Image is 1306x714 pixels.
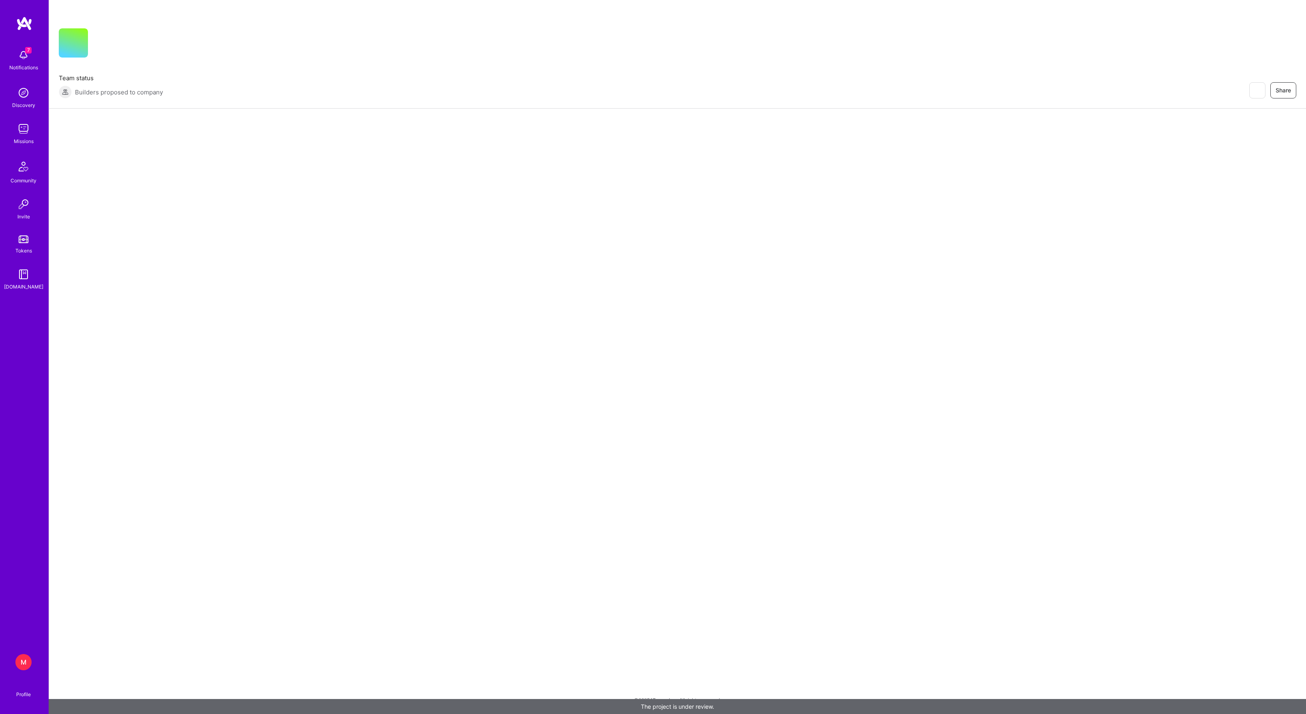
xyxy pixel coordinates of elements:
a: M [13,654,34,670]
div: The project is under review. [49,699,1306,714]
a: Profile [13,682,34,698]
div: M [15,654,32,670]
span: Builders proposed to company [75,88,163,96]
img: teamwork [15,121,32,137]
span: Share [1276,86,1291,94]
div: Invite [17,212,30,221]
img: Builders proposed to company [59,86,72,98]
div: Community [11,176,36,185]
span: 7 [25,47,32,53]
img: discovery [15,85,32,101]
i: icon EyeClosed [1254,87,1260,94]
div: Discovery [12,101,35,109]
img: guide book [15,266,32,282]
span: Team status [59,74,163,82]
div: Missions [14,137,34,145]
img: Invite [15,196,32,212]
img: tokens [19,235,28,243]
i: icon CompanyGray [98,41,104,48]
img: bell [15,47,32,63]
button: Share [1270,82,1296,98]
div: Profile [16,690,31,698]
div: Notifications [9,63,38,72]
img: Community [14,157,33,176]
div: Tokens [15,246,32,255]
img: logo [16,16,32,31]
div: [DOMAIN_NAME] [4,282,43,291]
